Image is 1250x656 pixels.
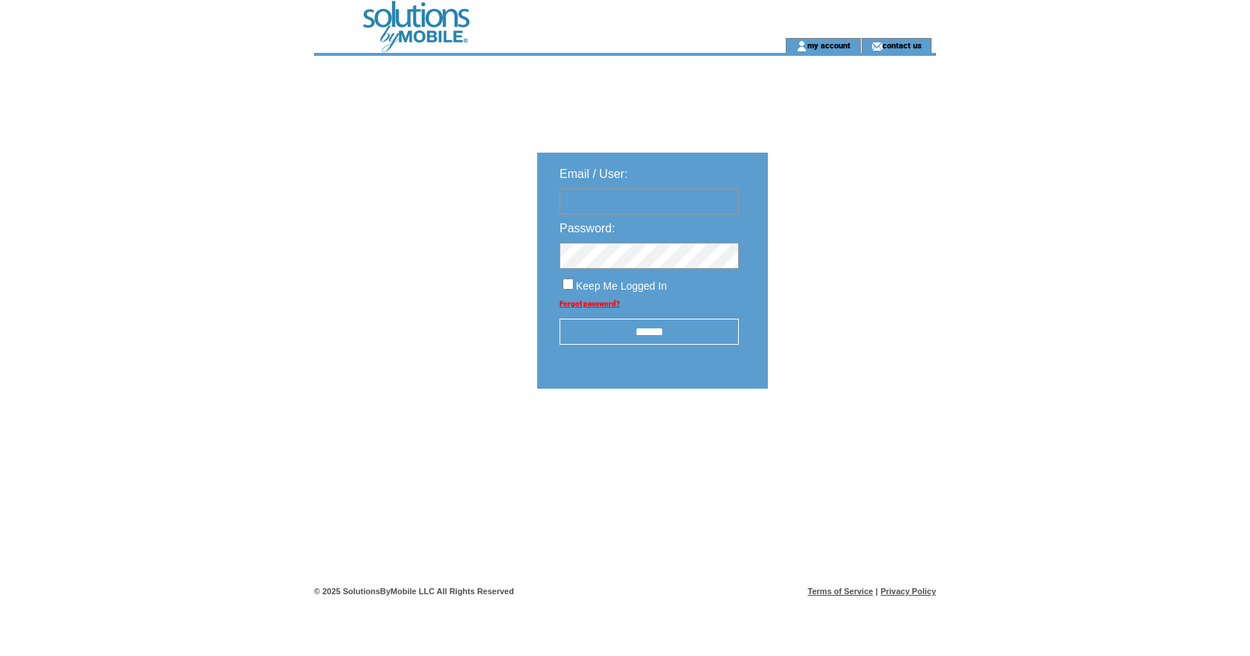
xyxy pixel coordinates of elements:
[807,40,850,50] a: my account
[560,168,628,180] span: Email / User:
[576,280,667,292] span: Keep Me Logged In
[808,587,874,596] a: Terms of Service
[871,40,882,52] img: contact_us_icon.gif;jsessionid=395C23D625A08E5B11623EA21F2542B5
[796,40,807,52] img: account_icon.gif;jsessionid=395C23D625A08E5B11623EA21F2542B5
[882,40,922,50] a: contact us
[560,222,615,235] span: Password:
[880,587,936,596] a: Privacy Policy
[811,426,885,445] img: transparent.png;jsessionid=395C23D625A08E5B11623EA21F2542B5
[560,299,620,308] a: Forgot password?
[314,587,514,596] span: © 2025 SolutionsByMobile LLC All Rights Reserved
[876,587,878,596] span: |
